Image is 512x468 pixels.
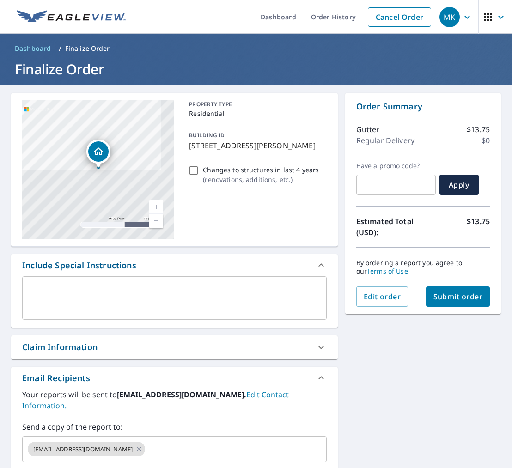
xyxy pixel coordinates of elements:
[22,341,98,353] div: Claim Information
[11,60,501,79] h1: Finalize Order
[368,7,431,27] a: Cancel Order
[189,140,323,151] p: [STREET_ADDRESS][PERSON_NAME]
[356,286,408,307] button: Edit order
[356,216,423,238] p: Estimated Total (USD):
[59,43,61,54] li: /
[467,216,490,238] p: $13.75
[439,175,479,195] button: Apply
[22,259,136,272] div: Include Special Instructions
[439,7,460,27] div: MK
[356,162,436,170] label: Have a promo code?
[11,335,338,359] div: Claim Information
[11,367,338,389] div: Email Recipients
[356,124,380,135] p: Gutter
[22,389,327,411] label: Your reports will be sent to
[22,372,90,384] div: Email Recipients
[356,135,414,146] p: Regular Delivery
[15,44,51,53] span: Dashboard
[467,124,490,135] p: $13.75
[356,100,490,113] p: Order Summary
[433,292,483,302] span: Submit order
[11,41,55,56] a: Dashboard
[189,109,323,118] p: Residential
[86,140,110,168] div: Dropped pin, building 1, Residential property, 841 Nottingham Dr SE Lacey, WA 98503
[203,175,319,184] p: ( renovations, additions, etc. )
[189,131,225,139] p: BUILDING ID
[426,286,490,307] button: Submit order
[364,292,401,302] span: Edit order
[203,165,319,175] p: Changes to structures in last 4 years
[28,442,145,456] div: [EMAIL_ADDRESS][DOMAIN_NAME]
[117,389,246,400] b: [EMAIL_ADDRESS][DOMAIN_NAME].
[22,421,327,432] label: Send a copy of the report to:
[367,267,408,275] a: Terms of Use
[149,214,163,228] a: Current Level 17, Zoom Out
[11,254,338,276] div: Include Special Instructions
[149,200,163,214] a: Current Level 17, Zoom In
[65,44,110,53] p: Finalize Order
[11,41,501,56] nav: breadcrumb
[356,259,490,275] p: By ordering a report you agree to our
[482,135,490,146] p: $0
[189,100,323,109] p: PROPERTY TYPE
[447,180,471,190] span: Apply
[28,445,138,454] span: [EMAIL_ADDRESS][DOMAIN_NAME]
[17,10,126,24] img: EV Logo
